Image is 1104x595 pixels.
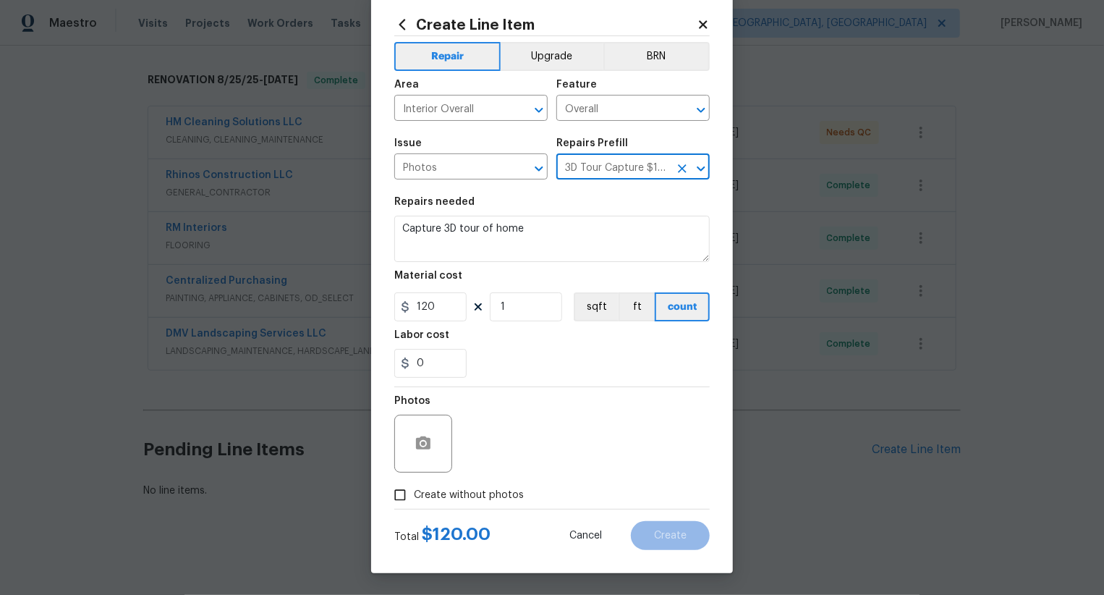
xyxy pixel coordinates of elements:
h5: Material cost [394,271,462,281]
button: Clear [672,159,692,179]
button: Open [529,159,549,179]
h5: Repairs Prefill [556,138,628,148]
h5: Labor cost [394,330,449,340]
button: sqft [574,292,619,321]
h5: Issue [394,138,422,148]
span: Cancel [569,531,602,541]
button: Cancel [546,521,625,550]
div: Total [394,527,491,544]
button: ft [619,292,655,321]
button: Open [529,100,549,120]
button: Repair [394,42,501,71]
button: count [655,292,710,321]
textarea: Capture 3D tour of home [394,216,710,262]
button: BRN [603,42,710,71]
span: $ 120.00 [422,526,491,543]
span: Create without photos [414,488,524,503]
h5: Feature [556,80,597,90]
button: Create [631,521,710,550]
button: Upgrade [501,42,604,71]
h2: Create Line Item [394,17,697,33]
h5: Area [394,80,419,90]
h5: Photos [394,396,430,406]
button: Open [691,100,711,120]
button: Open [691,159,711,179]
span: Create [654,531,687,541]
h5: Repairs needed [394,197,475,207]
